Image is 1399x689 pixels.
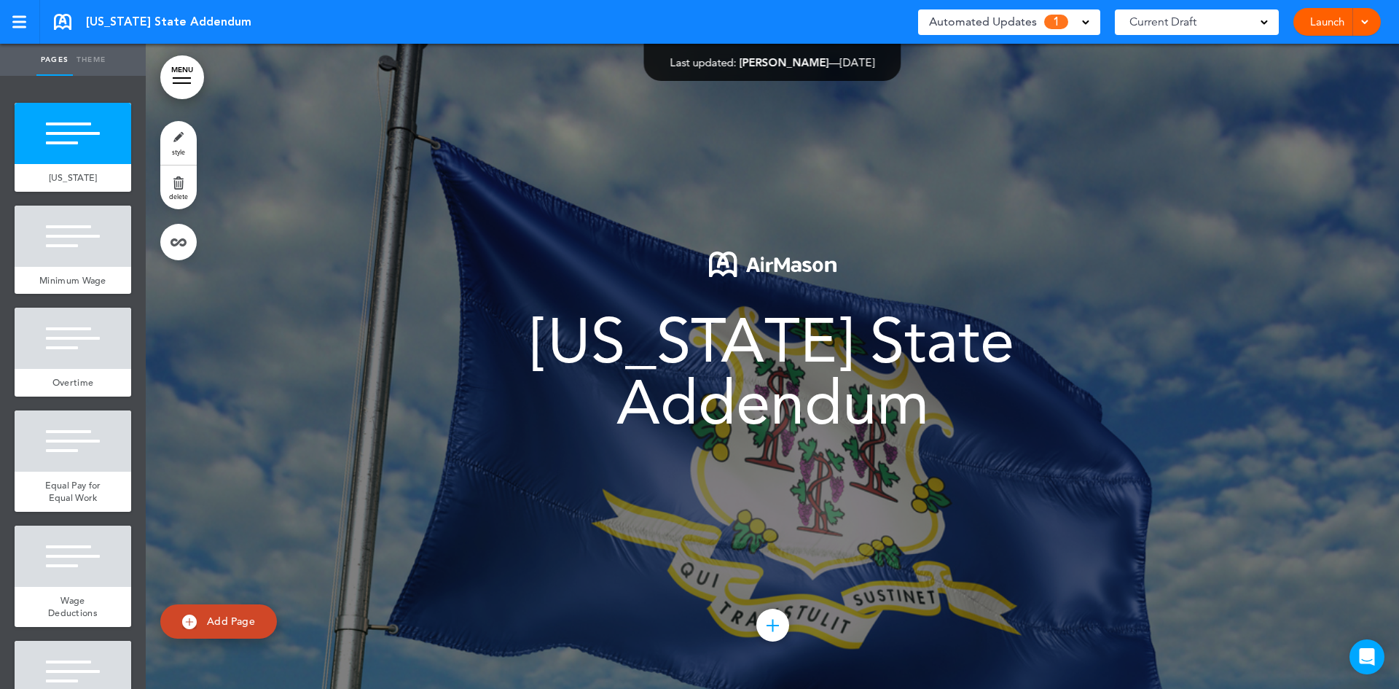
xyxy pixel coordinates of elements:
[840,55,875,69] span: [DATE]
[929,12,1037,32] span: Automated Updates
[86,14,251,30] span: [US_STATE] State Addendum
[160,55,204,99] a: MENU
[172,147,185,156] span: style
[1349,639,1384,674] div: Open Intercom Messenger
[48,594,98,620] span: Wage Deductions
[39,274,106,287] span: Minimum Wage
[740,55,829,69] span: [PERSON_NAME]
[670,57,875,68] div: —
[15,267,131,295] a: Minimum Wage
[36,44,73,76] a: Pages
[52,376,93,389] span: Overtime
[15,587,131,627] a: Wage Deductions
[73,44,109,76] a: Theme
[709,252,836,277] img: 1722553576973-Airmason_logo_White.png
[182,615,197,629] img: add.svg
[1304,8,1350,36] a: Launch
[169,192,188,201] span: delete
[670,55,737,69] span: Last updated:
[45,479,101,505] span: Equal Pay for Equal Work
[160,604,277,639] a: Add Page
[1044,15,1068,29] span: 1
[531,304,1014,439] span: [US_STATE] State Addendum
[15,369,131,397] a: Overtime
[207,615,255,628] span: Add Page
[49,171,98,184] span: [US_STATE]
[15,472,131,512] a: Equal Pay for Equal Work
[15,164,131,192] a: [US_STATE]
[1129,12,1196,32] span: Current Draft
[160,166,197,209] a: delete
[160,121,197,165] a: style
